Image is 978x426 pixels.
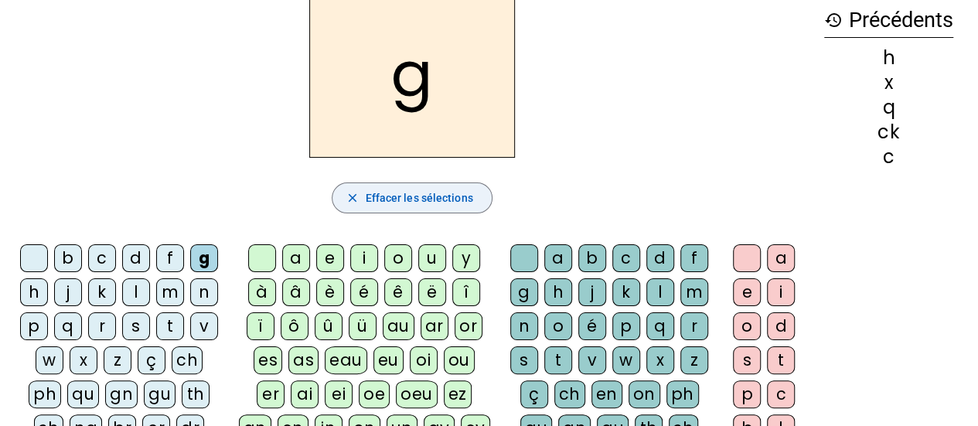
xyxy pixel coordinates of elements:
[70,346,97,374] div: x
[418,244,446,272] div: u
[418,278,446,306] div: ë
[54,244,82,272] div: b
[257,380,285,408] div: er
[510,346,538,374] div: s
[646,278,674,306] div: l
[288,346,319,374] div: as
[54,278,82,306] div: j
[612,312,640,340] div: p
[767,312,795,340] div: d
[733,346,761,374] div: s
[122,244,150,272] div: d
[54,312,82,340] div: q
[88,244,116,272] div: c
[122,278,150,306] div: l
[122,312,150,340] div: s
[384,278,412,306] div: ê
[36,346,63,374] div: w
[824,11,843,29] mat-icon: history
[349,312,377,340] div: ü
[396,380,438,408] div: oeu
[612,278,640,306] div: k
[282,244,310,272] div: a
[824,73,953,92] div: x
[104,346,131,374] div: z
[156,244,184,272] div: f
[190,312,218,340] div: v
[733,278,761,306] div: e
[345,191,359,205] mat-icon: close
[666,380,699,408] div: ph
[190,244,218,272] div: g
[520,380,548,408] div: ç
[578,278,606,306] div: j
[315,312,342,340] div: û
[325,380,353,408] div: ei
[824,49,953,67] div: h
[612,346,640,374] div: w
[680,244,708,272] div: f
[325,346,367,374] div: eau
[359,380,390,408] div: oe
[332,182,492,213] button: Effacer les sélections
[88,312,116,340] div: r
[578,244,606,272] div: b
[767,278,795,306] div: i
[410,346,438,374] div: oi
[248,278,276,306] div: à
[544,244,572,272] div: a
[138,346,165,374] div: ç
[105,380,138,408] div: gn
[544,346,572,374] div: t
[612,244,640,272] div: c
[591,380,622,408] div: en
[67,380,99,408] div: qu
[510,312,538,340] div: n
[350,278,378,306] div: é
[510,278,538,306] div: g
[316,278,344,306] div: è
[578,312,606,340] div: é
[316,244,344,272] div: e
[156,312,184,340] div: t
[350,244,378,272] div: i
[282,278,310,306] div: â
[733,380,761,408] div: p
[578,346,606,374] div: v
[452,278,480,306] div: î
[281,312,308,340] div: ô
[254,346,282,374] div: es
[247,312,274,340] div: ï
[646,312,674,340] div: q
[767,380,795,408] div: c
[365,189,472,207] span: Effacer les sélections
[444,346,475,374] div: ou
[680,278,708,306] div: m
[455,312,482,340] div: or
[190,278,218,306] div: n
[646,346,674,374] div: x
[291,380,319,408] div: ai
[373,346,404,374] div: eu
[554,380,585,408] div: ch
[544,312,572,340] div: o
[824,123,953,141] div: ck
[646,244,674,272] div: d
[824,98,953,117] div: q
[680,346,708,374] div: z
[20,312,48,340] div: p
[452,244,480,272] div: y
[421,312,448,340] div: ar
[444,380,472,408] div: ez
[144,380,175,408] div: gu
[767,244,795,272] div: a
[29,380,61,408] div: ph
[629,380,660,408] div: on
[733,312,761,340] div: o
[384,244,412,272] div: o
[767,346,795,374] div: t
[824,3,953,38] h3: Précédents
[88,278,116,306] div: k
[172,346,203,374] div: ch
[156,278,184,306] div: m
